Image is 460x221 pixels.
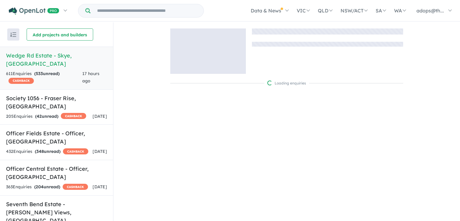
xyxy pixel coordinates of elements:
img: Openlot PRO Logo White [9,7,59,15]
span: CASHBACK [63,184,88,190]
div: 363 Enquir ies [6,183,88,191]
div: Loading enquiries [267,80,306,86]
span: 204 [36,184,44,190]
span: [DATE] [93,149,107,154]
h5: Wedge Rd Estate - Skye , [GEOGRAPHIC_DATA] [6,51,107,68]
span: CASHBACK [8,78,34,84]
h5: Officer Fields Estate - Officer , [GEOGRAPHIC_DATA] [6,129,107,146]
h5: Officer Central Estate - Officer , [GEOGRAPHIC_DATA] [6,165,107,181]
span: adops@th... [416,8,444,14]
span: [DATE] [93,114,107,119]
span: 348 [36,149,44,154]
input: Try estate name, suburb, builder or developer [92,4,202,17]
h5: Society 1056 - Fraser Rise , [GEOGRAPHIC_DATA] [6,94,107,110]
span: 42 [37,114,42,119]
strong: ( unread) [34,184,60,190]
strong: ( unread) [35,114,58,119]
span: 533 [36,71,43,76]
img: sort.svg [10,32,16,37]
span: [DATE] [93,184,107,190]
span: CASHBACK [61,113,86,119]
span: 17 hours ago [82,71,100,84]
strong: ( unread) [35,149,60,154]
strong: ( unread) [34,71,60,76]
div: 432 Enquir ies [6,148,88,155]
button: Add projects and builders [27,28,93,41]
div: 611 Enquir ies [6,70,82,85]
span: CASHBACK [63,148,88,154]
div: 205 Enquir ies [6,113,86,120]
